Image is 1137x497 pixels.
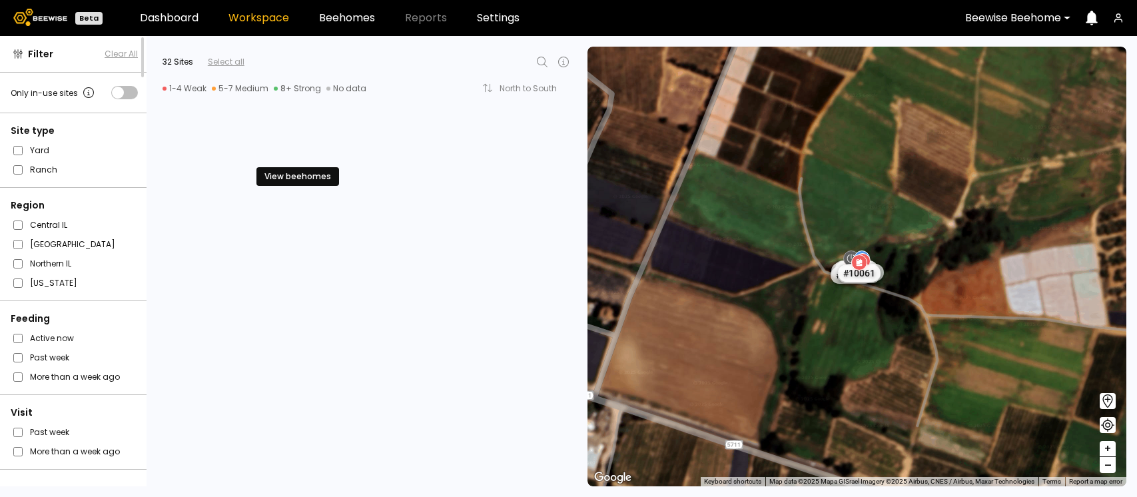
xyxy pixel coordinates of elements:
[1100,457,1116,473] button: –
[1100,441,1116,457] button: +
[477,13,520,23] a: Settings
[704,477,761,486] button: Keyboard shortcuts
[30,143,49,157] label: Yard
[11,124,138,138] div: Site type
[208,56,244,68] div: Select all
[140,13,198,23] a: Dashboard
[1069,478,1122,485] a: Report a map error
[11,199,138,213] div: Region
[591,469,635,486] img: Google
[841,264,883,281] div: # 10074
[319,13,375,23] a: Beehomes
[326,83,366,94] div: No data
[163,56,193,68] div: 32 Sites
[274,83,321,94] div: 8+ Strong
[30,218,67,232] label: Central IL
[837,264,880,282] div: # 10061
[11,312,138,326] div: Feeding
[1104,457,1112,474] span: –
[11,406,138,420] div: Visit
[500,85,566,93] div: North to South
[30,163,57,177] label: Ranch
[30,256,71,270] label: Northern IL
[30,276,77,290] label: [US_STATE]
[28,47,53,61] span: Filter
[212,83,268,94] div: 5-7 Medium
[228,13,289,23] a: Workspace
[75,12,103,25] div: Beta
[1104,440,1112,457] span: +
[30,350,69,364] label: Past week
[163,83,206,94] div: 1-4 Weak
[30,444,120,458] label: More than a week ago
[105,48,138,60] button: Clear All
[13,9,67,26] img: Beewise logo
[30,425,69,439] label: Past week
[30,370,120,384] label: More than a week ago
[256,167,339,186] div: View beehomes
[839,252,876,280] div: ארנבות
[30,237,115,251] label: [GEOGRAPHIC_DATA]
[591,469,635,486] a: Open this area in Google Maps (opens a new window)
[769,478,1034,485] span: Map data ©2025 Mapa GISrael Imagery ©2025 Airbus, CNES / Airbus, Maxar Technologies
[1042,478,1061,485] a: Terms
[11,85,97,101] div: Only in-use sites
[405,13,447,23] span: Reports
[30,331,74,345] label: Active now
[831,266,873,284] div: # 10188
